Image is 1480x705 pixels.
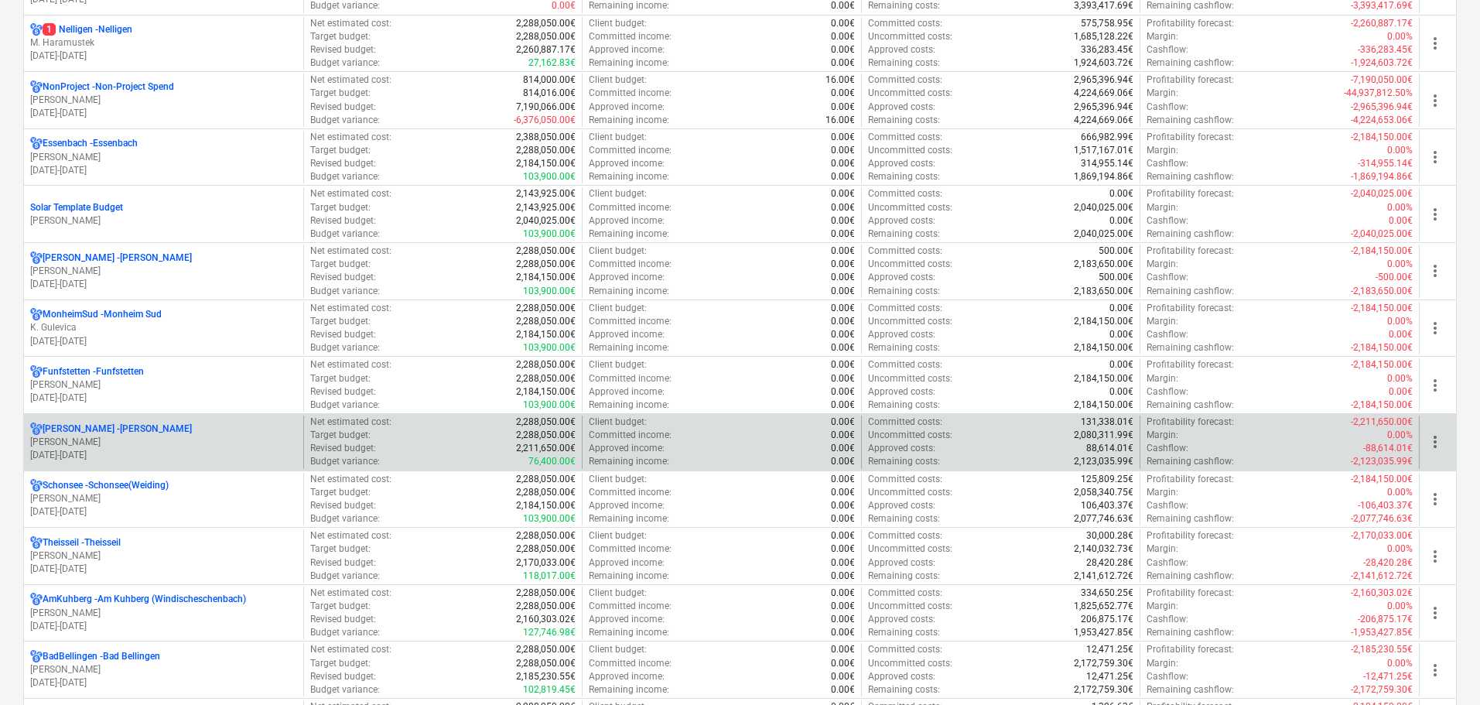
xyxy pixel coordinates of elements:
[1147,170,1234,183] p: Remaining cashflow :
[310,302,391,315] p: Net estimated cost :
[1351,101,1413,114] p: -2,965,396.94€
[1147,302,1234,315] p: Profitability forecast :
[43,137,138,150] p: Essenbach - Essenbach
[589,328,665,341] p: Approved income :
[1081,43,1133,56] p: 336,283.45€
[1074,170,1133,183] p: 1,869,194.86€
[1344,87,1413,100] p: -44,937,812.50%
[1074,74,1133,87] p: 2,965,396.94€
[310,358,391,371] p: Net estimated cost :
[1074,114,1133,127] p: 4,224,669.06€
[1389,328,1413,341] p: 0.00€
[868,258,952,271] p: Uncommitted costs :
[43,536,121,549] p: Theisseil - Theisseil
[30,50,297,63] p: [DATE] - [DATE]
[1074,341,1133,354] p: 2,184,150.00€
[589,43,665,56] p: Approved income :
[1147,17,1234,30] p: Profitability forecast :
[831,399,855,412] p: 0.00€
[310,17,391,30] p: Net estimated cost :
[310,271,376,284] p: Revised budget :
[310,101,376,114] p: Revised budget :
[1387,372,1413,385] p: 0.00%
[868,228,940,241] p: Remaining costs :
[831,201,855,214] p: 0.00€
[868,87,952,100] p: Uncommitted costs :
[589,101,665,114] p: Approved income :
[868,302,942,315] p: Committed costs :
[310,170,380,183] p: Budget variance :
[1426,604,1444,622] span: more_vert
[1351,285,1413,298] p: -2,183,650.00€
[516,328,576,341] p: 2,184,150.00€
[1426,376,1444,395] span: more_vert
[30,676,297,690] p: [DATE] - [DATE]
[1147,187,1234,200] p: Profitability forecast :
[1426,34,1444,53] span: more_vert
[516,214,576,228] p: 2,040,025.00€
[868,114,940,127] p: Remaining costs :
[516,201,576,214] p: 2,143,925.00€
[516,43,576,56] p: 2,260,887.17€
[1074,144,1133,157] p: 1,517,167.01€
[516,17,576,30] p: 2,288,050.00€
[523,170,576,183] p: 103,900.00€
[589,315,672,328] p: Committed income :
[831,302,855,315] p: 0.00€
[310,258,371,271] p: Target budget :
[516,372,576,385] p: 2,288,050.00€
[30,107,297,120] p: [DATE] - [DATE]
[831,385,855,399] p: 0.00€
[1147,341,1234,354] p: Remaining cashflow :
[589,201,672,214] p: Committed income :
[1109,358,1133,371] p: 0.00€
[1426,205,1444,224] span: more_vert
[868,30,952,43] p: Uncommitted costs :
[868,187,942,200] p: Committed costs :
[310,87,371,100] p: Target budget :
[1081,157,1133,170] p: 314,955.14€
[310,245,391,258] p: Net estimated cost :
[868,131,942,144] p: Committed costs :
[528,56,576,70] p: 27,162.83€
[30,321,297,334] p: K. Gulevica
[868,43,935,56] p: Approved costs :
[310,228,380,241] p: Budget variance :
[589,157,665,170] p: Approved income :
[831,285,855,298] p: 0.00€
[589,56,669,70] p: Remaining income :
[868,157,935,170] p: Approved costs :
[589,385,665,399] p: Approved income :
[1351,187,1413,200] p: -2,040,025.00€
[1387,201,1413,214] p: 0.00%
[30,593,297,632] div: AmKuhberg -Am Kuhberg (Windischeschenbach)[PERSON_NAME][DATE]-[DATE]
[825,114,855,127] p: 16.00€
[30,650,43,663] div: Project has multi currencies enabled
[1351,228,1413,241] p: -2,040,025.00€
[868,101,935,114] p: Approved costs :
[1387,315,1413,328] p: 0.00%
[868,56,940,70] p: Remaining costs :
[516,101,576,114] p: 7,190,066.00€
[1147,74,1234,87] p: Profitability forecast :
[30,365,43,378] div: Project has multi currencies enabled
[1147,144,1178,157] p: Margin :
[1147,372,1178,385] p: Margin :
[1081,17,1133,30] p: 575,758.95€
[831,101,855,114] p: 0.00€
[523,399,576,412] p: 103,900.00€
[1147,30,1178,43] p: Margin :
[831,157,855,170] p: 0.00€
[43,252,192,265] p: [PERSON_NAME] - [PERSON_NAME]
[516,144,576,157] p: 2,288,050.00€
[30,80,43,94] div: Project has multi currencies enabled
[30,201,123,214] p: Solar Template Budget
[1074,372,1133,385] p: 2,184,150.00€
[1074,30,1133,43] p: 1,685,128.22€
[516,131,576,144] p: 2,388,050.00€
[1147,56,1234,70] p: Remaining cashflow :
[1074,201,1133,214] p: 2,040,025.00€
[831,170,855,183] p: 0.00€
[589,285,669,298] p: Remaining income :
[523,341,576,354] p: 103,900.00€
